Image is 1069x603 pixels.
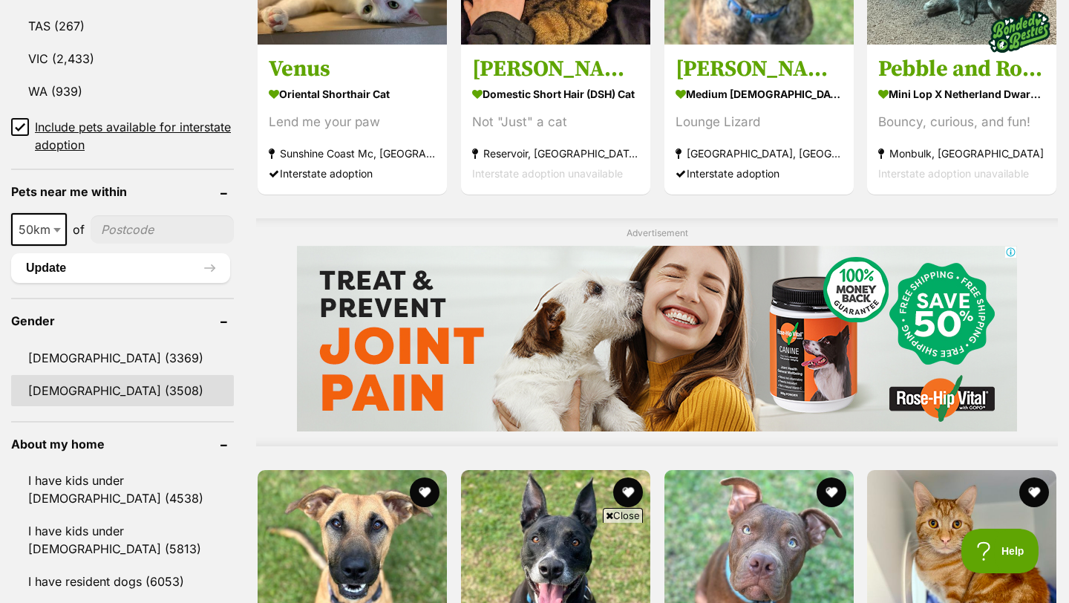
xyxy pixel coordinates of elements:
[297,246,1017,431] iframe: Advertisement
[472,167,623,180] span: Interstate adoption unavailable
[472,55,639,83] h3: [PERSON_NAME]
[472,112,639,132] div: Not "Just" a cat
[11,566,234,597] a: I have resident dogs (6053)
[258,44,447,195] a: Venus Oriental Shorthair Cat Lend me your paw Sunshine Coast Mc, [GEOGRAPHIC_DATA] Interstate ado...
[1,1,13,13] img: consumer-privacy-logo.png
[603,508,643,523] span: Close
[816,477,846,507] button: favourite
[11,515,234,564] a: I have kids under [DEMOGRAPHIC_DATA] (5813)
[676,143,843,163] strong: [GEOGRAPHIC_DATA], [GEOGRAPHIC_DATA]
[705,1,720,13] a: Privacy Notification
[613,477,643,507] button: favourite
[676,163,843,183] div: Interstate adoption
[472,143,639,163] strong: Reservoir, [GEOGRAPHIC_DATA]
[91,215,234,244] input: postcode
[13,219,65,240] span: 50km
[269,143,436,163] strong: Sunshine Coast Mc, [GEOGRAPHIC_DATA]
[256,218,1058,446] div: Advertisement
[705,1,719,12] img: iconc.png
[878,55,1045,83] h3: Pebble and Rocky
[878,83,1045,105] strong: Mini Lop x Netherland Dwarf Rabbit
[664,44,854,195] a: [PERSON_NAME] medium [DEMOGRAPHIC_DATA] Dog Lounge Lizard [GEOGRAPHIC_DATA], [GEOGRAPHIC_DATA] In...
[410,477,439,507] button: favourite
[269,55,436,83] h3: Venus
[1019,477,1049,507] button: favourite
[676,83,843,105] strong: medium [DEMOGRAPHIC_DATA] Dog
[867,44,1056,195] a: Pebble and Rocky Mini Lop x Netherland Dwarf Rabbit Bouncy, curious, and fun! Monbulk, [GEOGRAPHI...
[472,83,639,105] strong: Domestic Short Hair (DSH) Cat
[269,83,436,105] strong: Oriental Shorthair Cat
[11,342,234,374] a: [DEMOGRAPHIC_DATA] (3369)
[878,143,1045,163] strong: Monbulk, [GEOGRAPHIC_DATA]
[11,437,234,451] header: About my home
[11,465,234,514] a: I have kids under [DEMOGRAPHIC_DATA] (4538)
[269,112,436,132] div: Lend me your paw
[878,167,1029,180] span: Interstate adoption unavailable
[264,529,805,596] iframe: Advertisement
[11,43,234,74] a: VIC (2,433)
[35,118,234,154] span: Include pets available for interstate adoption
[707,1,719,13] img: consumer-privacy-logo.png
[11,314,234,327] header: Gender
[461,44,650,195] a: [PERSON_NAME] Domestic Short Hair (DSH) Cat Not "Just" a cat Reservoir, [GEOGRAPHIC_DATA] Interst...
[961,529,1039,573] iframe: Help Scout Beacon - Open
[676,55,843,83] h3: [PERSON_NAME]
[878,112,1045,132] div: Bouncy, curious, and fun!
[73,221,85,238] span: of
[11,10,234,42] a: TAS (267)
[676,112,843,132] div: Lounge Lizard
[11,213,67,246] span: 50km
[11,253,230,283] button: Update
[11,76,234,107] a: WA (939)
[11,118,234,154] a: Include pets available for interstate adoption
[269,163,436,183] div: Interstate adoption
[11,375,234,406] a: [DEMOGRAPHIC_DATA] (3508)
[11,185,234,198] header: Pets near me within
